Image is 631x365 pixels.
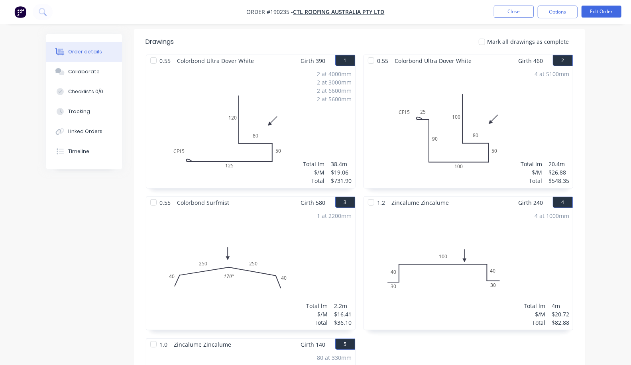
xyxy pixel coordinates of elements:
[389,197,452,208] span: Zincalume Zincalume
[334,310,352,318] div: $16.41
[171,339,235,350] span: Zincalume Zincalume
[68,128,102,135] div: Linked Orders
[307,302,328,310] div: Total lm
[552,310,570,318] div: $20.72
[317,212,352,220] div: 1 at 2200mm
[494,6,534,18] button: Close
[303,168,325,177] div: $/M
[46,42,122,62] button: Order details
[552,318,570,327] div: $82.88
[317,70,352,78] div: 2 at 4000mm
[549,168,570,177] div: $26.88
[521,177,543,185] div: Total
[14,6,26,18] img: Factory
[553,55,573,66] button: 2
[549,177,570,185] div: $548.35
[335,197,355,208] button: 3
[68,68,100,75] div: Collaborate
[174,197,233,208] span: Colorbond Surfmist
[364,67,573,188] div: 0CF15259010050801004 at 5100mmTotal lm$/MTotal20.4m$26.88$548.35
[549,160,570,168] div: 20.4m
[374,197,389,208] span: 1.2
[331,177,352,185] div: $731.90
[334,302,352,310] div: 2.2m
[331,160,352,168] div: 38.4m
[247,8,293,16] span: Order #190235 -
[335,339,355,350] button: 5
[317,95,352,103] div: 2 at 5600mm
[293,8,385,16] a: CTL Roofing Australia Pty Ltd
[157,339,171,350] span: 1.0
[364,208,573,330] div: 0304010040304 at 1000mmTotal lm$/MTotal4m$20.72$82.88
[303,177,325,185] div: Total
[46,62,122,82] button: Collaborate
[157,197,174,208] span: 0.55
[524,318,546,327] div: Total
[392,55,475,67] span: Colorbond Ultra Dover White
[553,197,573,208] button: 4
[301,197,326,208] span: Girth 580
[317,353,352,362] div: 80 at 330mm
[331,168,352,177] div: $19.06
[524,310,546,318] div: $/M
[317,78,352,86] div: 2 at 3000mm
[488,37,569,46] span: Mark all drawings as complete
[301,55,326,67] span: Girth 390
[68,48,102,55] div: Order details
[307,318,328,327] div: Total
[524,302,546,310] div: Total lm
[46,82,122,102] button: Checklists 0/0
[374,55,392,67] span: 0.55
[334,318,352,327] div: $36.10
[519,197,543,208] span: Girth 240
[68,108,90,115] div: Tracking
[535,70,570,78] div: 4 at 5100mm
[582,6,621,18] button: Edit Order
[521,168,543,177] div: $/M
[146,67,355,188] div: 0CF1512550801202 at 4000mm2 at 3000mm2 at 6600mm2 at 5600mmTotal lm$/MTotal38.4m$19.06$731.90
[552,302,570,310] div: 4m
[68,88,103,95] div: Checklists 0/0
[301,339,326,350] span: Girth 140
[68,148,89,155] div: Timeline
[317,86,352,95] div: 2 at 6600mm
[307,310,328,318] div: $/M
[46,141,122,161] button: Timeline
[157,55,174,67] span: 0.55
[146,208,355,330] div: 04025025040170º1 at 2200mmTotal lm$/MTotal2.2m$16.41$36.10
[146,37,174,47] div: Drawings
[46,122,122,141] button: Linked Orders
[535,212,570,220] div: 4 at 1000mm
[521,160,543,168] div: Total lm
[519,55,543,67] span: Girth 460
[174,55,258,67] span: Colorbond Ultra Dover White
[335,55,355,66] button: 1
[46,102,122,122] button: Tracking
[538,6,578,18] button: Options
[303,160,325,168] div: Total lm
